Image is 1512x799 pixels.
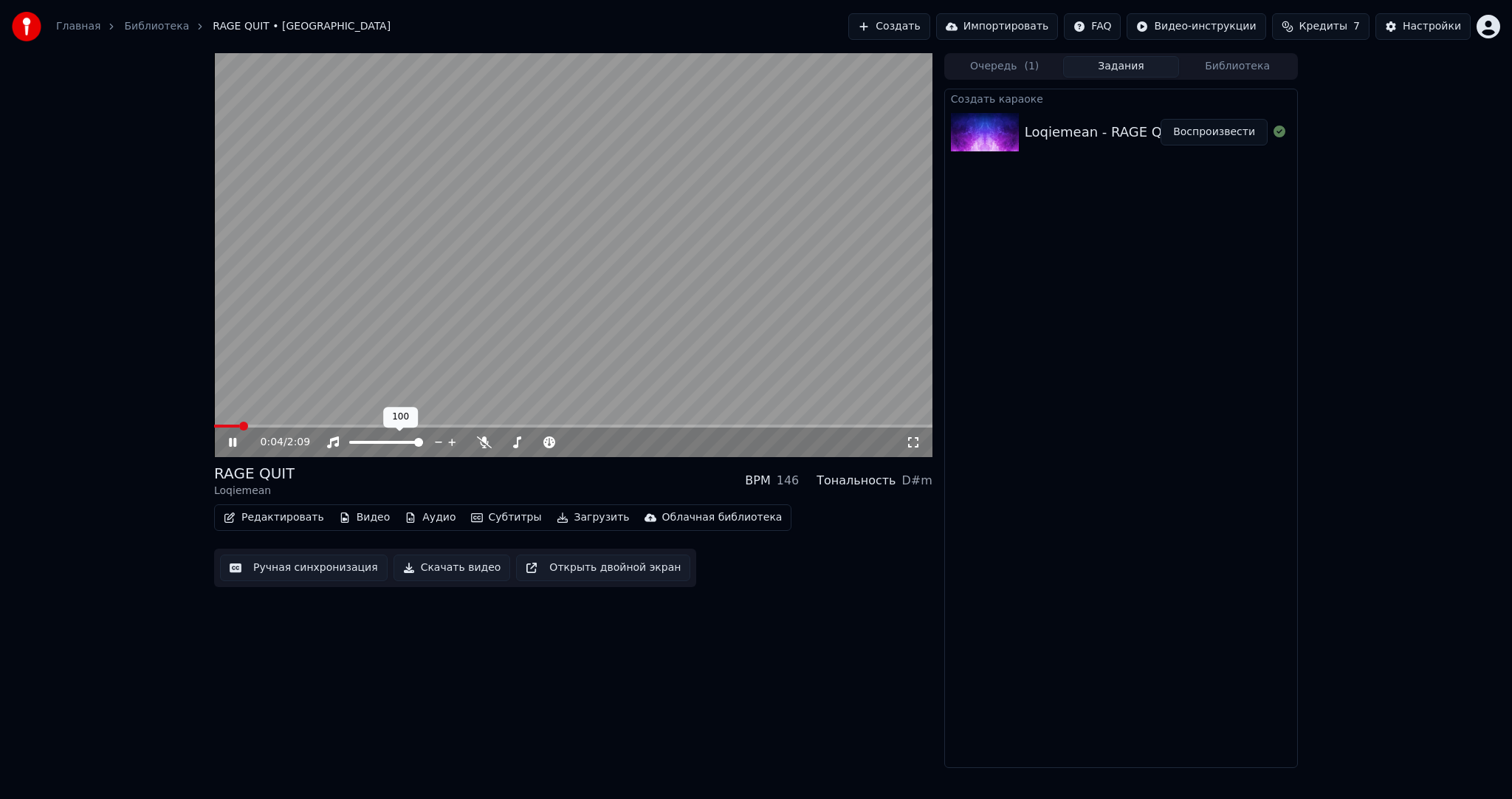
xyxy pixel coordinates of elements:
[220,555,388,581] button: Ручная синхронизация
[1272,13,1370,40] button: Кредиты7
[1064,13,1121,40] button: FAQ
[1127,13,1265,40] button: Видео-инструкции
[383,407,418,428] div: 100
[1063,56,1180,78] button: Задания
[287,435,310,450] span: 2:09
[745,472,770,490] div: BPM
[465,507,548,528] button: Субтитры
[902,472,932,490] div: D#m
[213,19,391,34] span: RAGE QUIT • [GEOGRAPHIC_DATA]
[394,555,511,581] button: Скачать видео
[551,507,636,528] button: Загрузить
[1025,122,1184,143] div: Loqiemean - RAGE QUIT
[516,555,690,581] button: Открыть двойной экран
[945,89,1297,107] div: Создать караоке
[56,19,391,34] nav: breadcrumb
[848,13,929,40] button: Создать
[12,12,41,41] img: youka
[662,510,783,525] div: Облачная библиотека
[261,435,283,450] span: 0:04
[1375,13,1471,40] button: Настройки
[214,463,295,484] div: RAGE QUIT
[124,19,189,34] a: Библиотека
[946,56,1063,78] button: Очередь
[1299,19,1347,34] span: Кредиты
[214,484,295,498] div: Loqiemean
[1353,19,1360,34] span: 7
[1024,59,1039,74] span: ( 1 )
[777,472,800,490] div: 146
[817,472,896,490] div: Тональность
[1161,119,1268,145] button: Воспроизвести
[936,13,1059,40] button: Импортировать
[261,435,296,450] div: /
[56,19,100,34] a: Главная
[1403,19,1461,34] div: Настройки
[1179,56,1296,78] button: Библиотека
[218,507,330,528] button: Редактировать
[333,507,396,528] button: Видео
[399,507,461,528] button: Аудио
